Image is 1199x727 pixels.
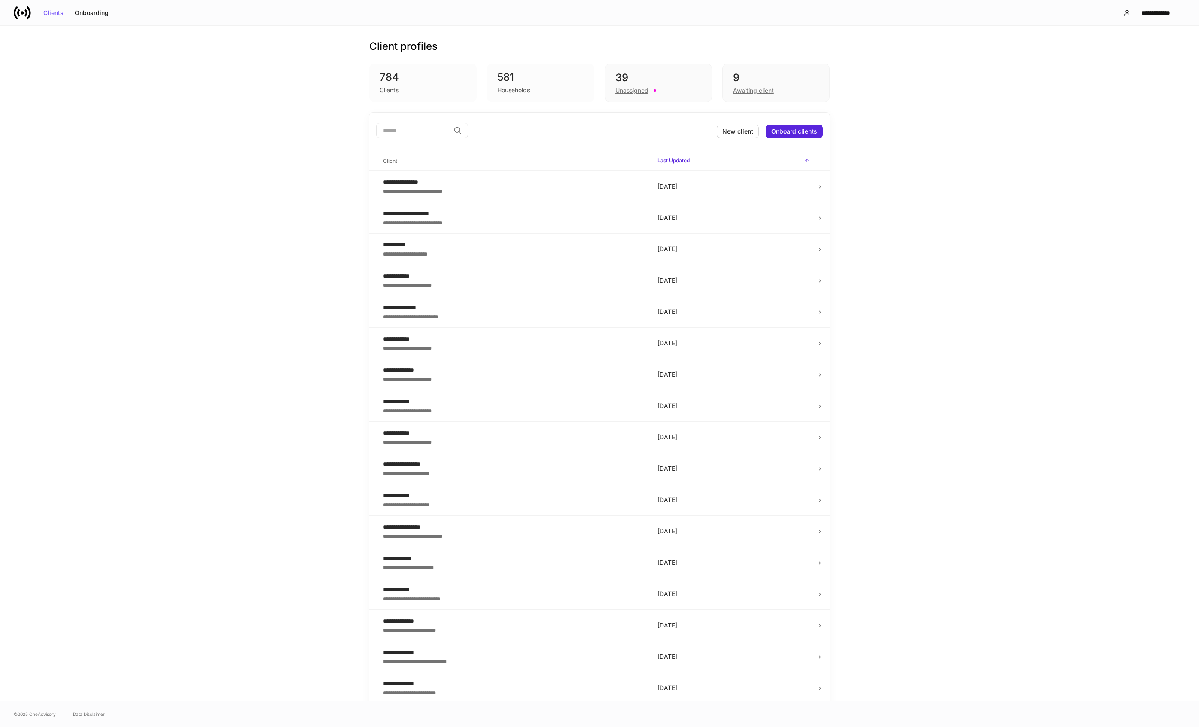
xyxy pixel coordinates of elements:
[605,64,712,102] div: 39Unassigned
[497,86,530,94] div: Households
[657,652,809,661] p: [DATE]
[657,558,809,567] p: [DATE]
[380,152,647,170] span: Client
[615,86,648,95] div: Unassigned
[657,156,690,164] h6: Last Updated
[733,71,819,85] div: 9
[717,125,759,138] button: New client
[657,245,809,253] p: [DATE]
[43,10,64,16] div: Clients
[654,152,813,170] span: Last Updated
[14,711,56,718] span: © 2025 OneAdvisory
[657,276,809,285] p: [DATE]
[615,71,701,85] div: 39
[69,6,114,20] button: Onboarding
[657,339,809,347] p: [DATE]
[657,370,809,379] p: [DATE]
[657,621,809,630] p: [DATE]
[369,40,438,53] h3: Client profiles
[657,496,809,504] p: [DATE]
[380,86,399,94] div: Clients
[771,128,817,134] div: Onboard clients
[497,70,584,84] div: 581
[383,157,397,165] h6: Client
[657,433,809,441] p: [DATE]
[73,711,105,718] a: Data Disclaimer
[657,213,809,222] p: [DATE]
[38,6,69,20] button: Clients
[657,402,809,410] p: [DATE]
[657,590,809,598] p: [DATE]
[657,464,809,473] p: [DATE]
[733,86,774,95] div: Awaiting client
[657,684,809,692] p: [DATE]
[657,182,809,191] p: [DATE]
[766,125,823,138] button: Onboard clients
[657,527,809,535] p: [DATE]
[380,70,466,84] div: 784
[722,64,830,102] div: 9Awaiting client
[722,128,753,134] div: New client
[75,10,109,16] div: Onboarding
[657,307,809,316] p: [DATE]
